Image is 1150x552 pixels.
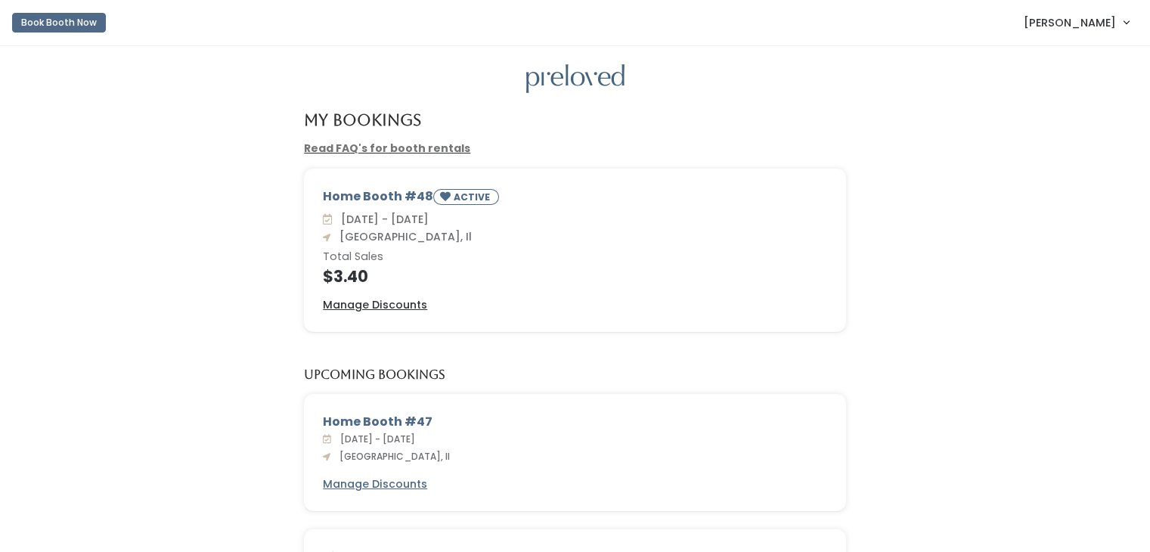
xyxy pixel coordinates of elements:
[526,64,625,94] img: preloved logo
[323,268,827,285] h4: $3.40
[335,212,429,227] span: [DATE] - [DATE]
[333,229,472,244] span: [GEOGRAPHIC_DATA], Il
[323,297,427,313] a: Manage Discounts
[12,13,106,33] button: Book Booth Now
[454,191,493,203] small: ACTIVE
[323,476,427,492] a: Manage Discounts
[1024,14,1116,31] span: [PERSON_NAME]
[323,297,427,312] u: Manage Discounts
[323,413,827,431] div: Home Booth #47
[323,251,827,263] h6: Total Sales
[323,188,827,211] div: Home Booth #48
[304,111,421,129] h4: My Bookings
[304,141,470,156] a: Read FAQ's for booth rentals
[334,433,415,445] span: [DATE] - [DATE]
[333,450,450,463] span: [GEOGRAPHIC_DATA], Il
[1009,6,1144,39] a: [PERSON_NAME]
[304,368,445,382] h5: Upcoming Bookings
[12,6,106,39] a: Book Booth Now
